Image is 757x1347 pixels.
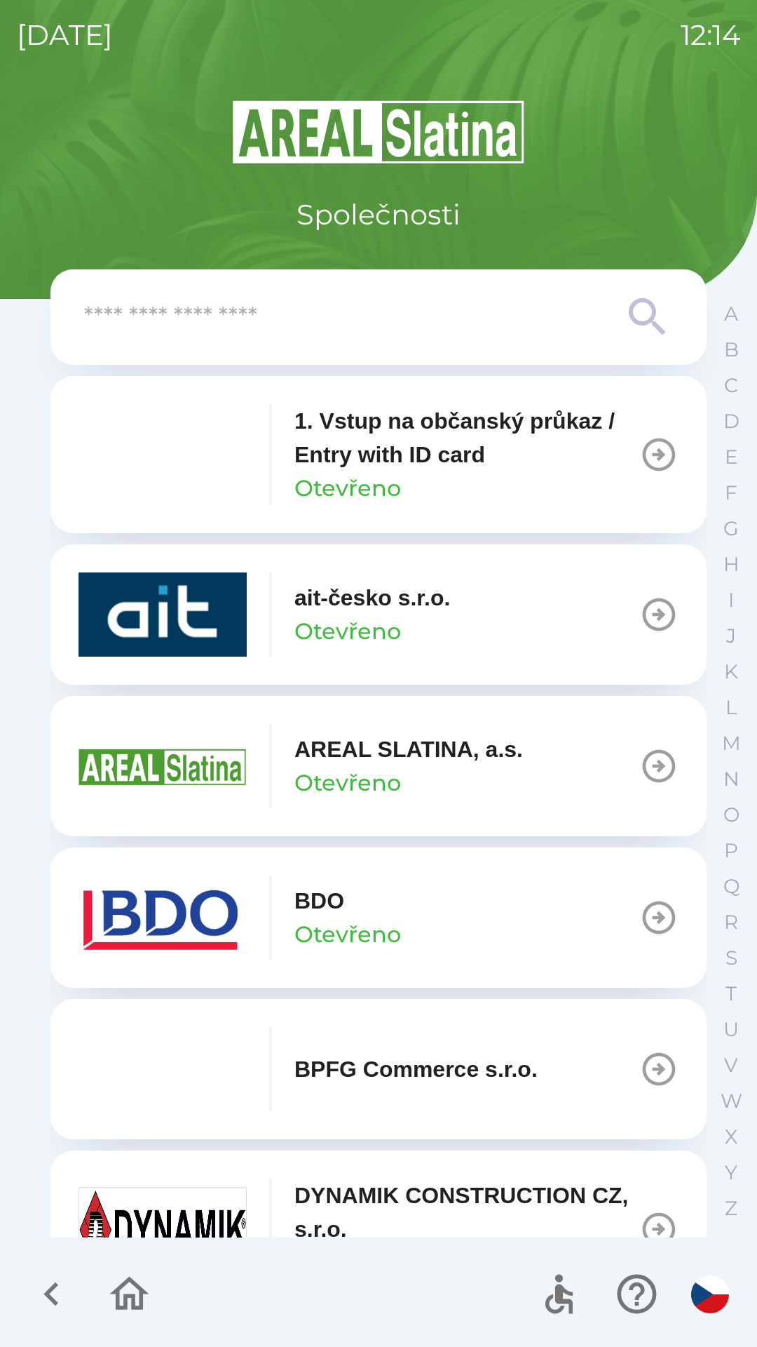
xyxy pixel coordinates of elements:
[714,869,749,904] button: Q
[294,471,401,505] p: Otevřeno
[714,1012,749,1047] button: U
[724,659,738,684] p: K
[714,1191,749,1226] button: Z
[294,884,344,918] p: BDO
[79,572,247,657] img: 40b5cfbb-27b1-4737-80dc-99d800fbabba.png
[714,761,749,797] button: N
[724,337,739,362] p: B
[714,725,749,761] button: M
[724,910,738,934] p: R
[714,1155,749,1191] button: Y
[723,409,739,434] p: D
[714,475,749,511] button: F
[714,940,749,976] button: S
[714,690,749,725] button: L
[714,296,749,332] button: A
[714,618,749,654] button: J
[725,695,737,720] p: L
[50,847,707,988] button: BDOOtevřeno
[294,766,401,800] p: Otevřeno
[79,1027,247,1111] img: f3b1b367-54a7-43c8-9d7e-84e812667233.png
[714,439,749,475] button: E
[714,976,749,1012] button: T
[714,1083,749,1119] button: W
[50,999,707,1139] button: BPFG Commerce s.r.o.
[79,876,247,960] img: ae7449ef-04f1-48ed-85b5-e61960c78b50.png
[714,403,749,439] button: D
[79,724,247,808] img: aad3f322-fb90-43a2-be23-5ead3ef36ce5.png
[724,373,738,398] p: C
[50,376,707,533] button: 1. Vstup na občanský průkaz / Entry with ID cardOtevřeno
[79,413,247,497] img: 93ea42ec-2d1b-4d6e-8f8a-bdbb4610bcc3.png
[681,14,740,56] p: 12:14
[714,582,749,618] button: I
[714,1047,749,1083] button: V
[50,696,707,836] button: AREAL SLATINA, a.s.Otevřeno
[17,14,113,56] p: [DATE]
[723,516,739,541] p: G
[50,1151,707,1308] button: DYNAMIK CONSTRUCTION CZ, s.r.o.Otevřeno
[714,368,749,403] button: C
[79,1187,247,1271] img: 9aa1c191-0426-4a03-845b-4981a011e109.jpeg
[294,918,401,951] p: Otevřeno
[725,1160,737,1185] p: Y
[723,552,739,577] p: H
[723,1017,739,1042] p: U
[691,1275,729,1313] img: cs flag
[723,767,739,791] p: N
[714,904,749,940] button: R
[714,511,749,547] button: G
[294,404,639,471] p: 1. Vstup na občanský průkaz / Entry with ID card
[723,803,739,827] p: O
[294,732,523,766] p: AREAL SLATINA, a.s.
[725,981,737,1006] p: T
[725,1196,737,1221] p: Z
[724,1053,738,1078] p: V
[728,588,734,612] p: I
[714,547,749,582] button: H
[722,731,741,756] p: M
[726,624,736,648] p: J
[294,1052,538,1086] p: BPFG Commerce s.r.o.
[725,481,737,505] p: F
[294,581,450,615] p: ait-česko s.r.o.
[714,1119,749,1155] button: X
[723,874,739,899] p: Q
[725,445,738,469] p: E
[724,838,738,863] p: P
[50,98,707,166] img: Logo
[725,946,737,970] p: S
[721,1089,742,1113] p: W
[294,615,401,648] p: Otevřeno
[714,797,749,833] button: O
[50,544,707,685] button: ait-česko s.r.o.Otevřeno
[725,1125,737,1149] p: X
[714,332,749,368] button: B
[296,194,461,236] p: Společnosti
[714,833,749,869] button: P
[714,654,749,690] button: K
[294,1179,639,1246] p: DYNAMIK CONSTRUCTION CZ, s.r.o.
[724,302,738,326] p: A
